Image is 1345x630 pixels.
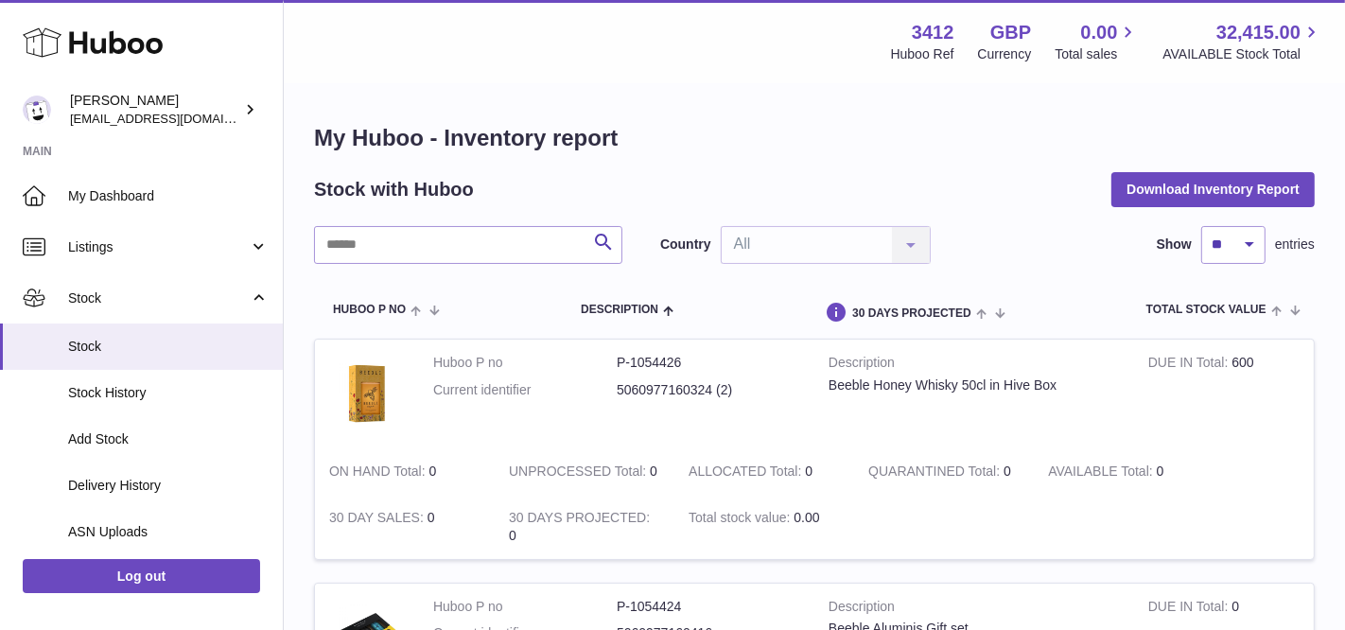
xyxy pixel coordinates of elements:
span: Huboo P no [333,304,406,316]
a: 32,415.00 AVAILABLE Stock Total [1162,20,1322,63]
span: Stock [68,338,269,356]
dd: P-1054424 [617,598,800,616]
span: Total stock value [1146,304,1266,316]
span: Delivery History [68,477,269,495]
div: [PERSON_NAME] [70,92,240,128]
span: Description [581,304,658,316]
td: 600 [1134,340,1314,448]
img: product image [329,354,405,429]
span: 30 DAYS PROJECTED [852,307,971,320]
a: Log out [23,559,260,593]
strong: AVAILABLE Total [1048,464,1156,483]
img: info@beeble.buzz [23,96,51,124]
strong: DUE IN Total [1148,599,1231,619]
span: [EMAIL_ADDRESS][DOMAIN_NAME] [70,111,278,126]
span: ASN Uploads [68,523,269,541]
strong: UNPROCESSED Total [509,464,650,483]
div: Currency [978,45,1032,63]
strong: GBP [990,20,1031,45]
dt: Current identifier [433,381,617,399]
strong: ON HAND Total [329,464,429,483]
strong: Total stock value [689,510,794,530]
h1: My Huboo - Inventory report [314,123,1315,153]
strong: QUARANTINED Total [868,464,1004,483]
span: Listings [68,238,249,256]
span: Total sales [1055,45,1139,63]
td: 0 [315,448,495,495]
label: Show [1157,236,1192,254]
span: My Dashboard [68,187,269,205]
td: 0 [1034,448,1214,495]
strong: DUE IN Total [1148,355,1231,375]
dt: Huboo P no [433,598,617,616]
span: Add Stock [68,430,269,448]
span: 0.00 [794,510,819,525]
td: 0 [674,448,854,495]
strong: 30 DAYS PROJECTED [509,510,650,530]
td: 0 [495,448,674,495]
span: 0.00 [1081,20,1118,45]
td: 0 [495,495,674,559]
strong: 3412 [912,20,954,45]
dt: Huboo P no [433,354,617,372]
strong: Description [829,598,1120,621]
h2: Stock with Huboo [314,177,474,202]
strong: ALLOCATED Total [689,464,805,483]
a: 0.00 Total sales [1055,20,1139,63]
strong: Description [829,354,1120,376]
span: 0 [1004,464,1011,479]
dd: 5060977160324 (2) [617,381,800,399]
div: Beeble Honey Whisky 50cl in Hive Box [829,376,1120,394]
span: Stock History [68,384,269,402]
span: AVAILABLE Stock Total [1162,45,1322,63]
button: Download Inventory Report [1111,172,1315,206]
dd: P-1054426 [617,354,800,372]
label: Country [660,236,711,254]
span: 32,415.00 [1216,20,1301,45]
span: Stock [68,289,249,307]
strong: 30 DAY SALES [329,510,428,530]
div: Huboo Ref [891,45,954,63]
td: 0 [315,495,495,559]
span: entries [1275,236,1315,254]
